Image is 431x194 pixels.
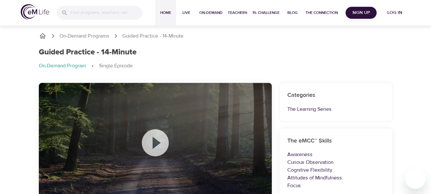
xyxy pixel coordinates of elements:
p: Curious Observation [287,158,384,166]
h1: Guided Practice - 14-Minute [39,48,137,57]
span: Live [179,9,194,16]
span: Blog [285,9,300,16]
span: Teachers [228,9,247,16]
h6: The eMCC™ Skills [287,136,384,146]
button: Log in [379,7,410,19]
span: On-Demand [199,9,223,16]
button: Sign Up [346,7,377,19]
p: Attitudes of Mindfulness [287,174,384,182]
p: Single Episode [99,62,133,70]
img: logo [21,4,49,19]
span: Log in [382,9,408,17]
p: On-Demand Program [39,62,86,70]
p: The Learning Series [287,105,384,113]
iframe: Button to launch messaging window [405,168,426,189]
span: Home [158,9,173,16]
p: Guided Practice - 14-Minute [122,32,183,40]
h6: Categories [287,91,384,100]
span: The Connection [305,9,338,16]
nav: breadcrumb [39,62,392,70]
nav: breadcrumb [39,32,392,40]
input: Find programs, teachers, etc... [71,6,142,20]
span: Sign Up [348,9,374,17]
span: 1% Challenge [252,9,280,16]
p: Focus [287,182,384,189]
p: Awareness [287,151,384,158]
a: On-Demand Programs [60,32,109,40]
p: Cognitive Flexibility [287,166,384,174]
